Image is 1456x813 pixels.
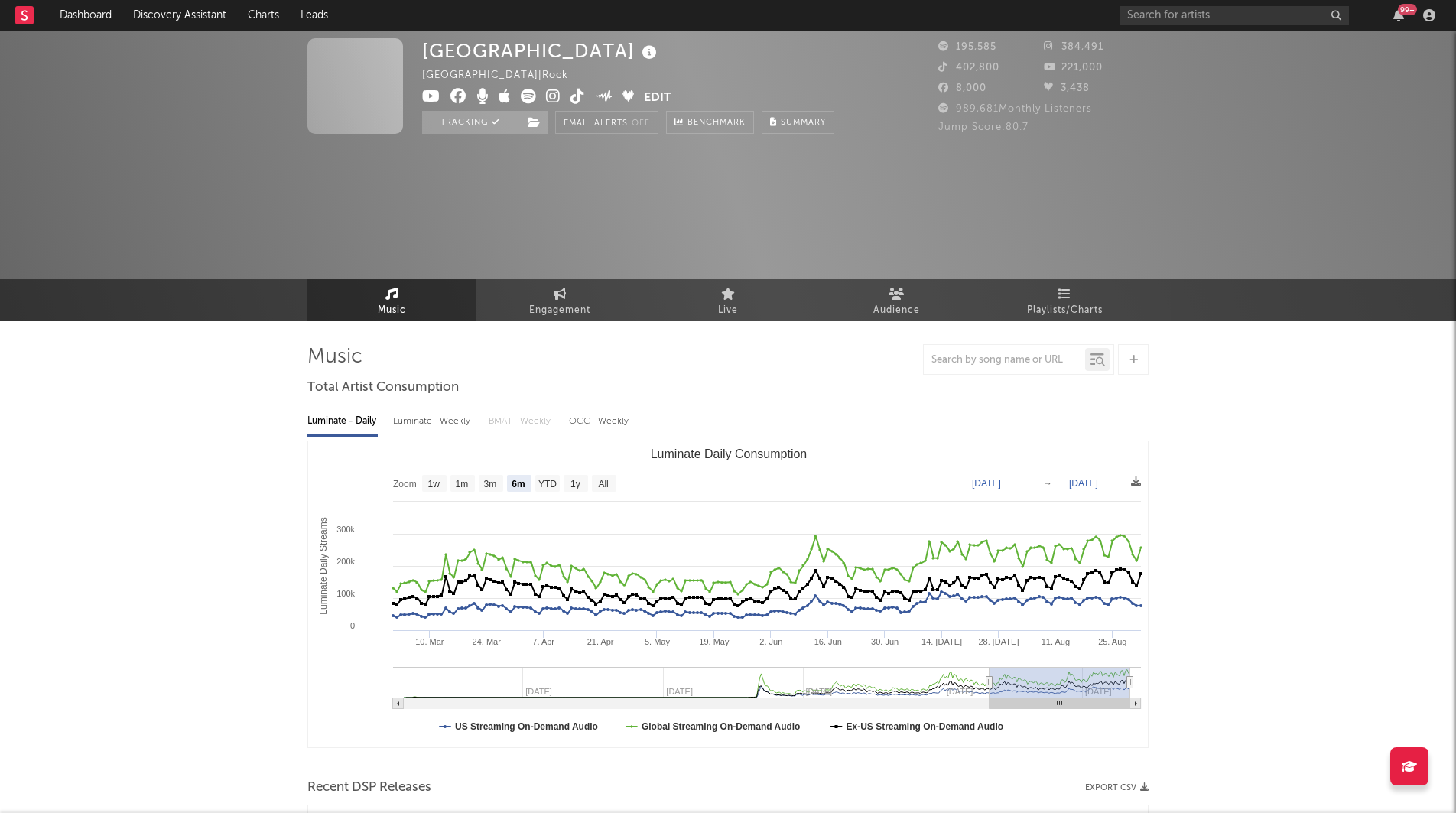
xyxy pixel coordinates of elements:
[812,279,980,321] a: Audience
[1044,63,1103,73] span: 221,000
[476,279,644,321] a: Engagement
[1027,301,1103,320] span: Playlists/Charts
[422,111,518,134] button: Tracking
[938,83,986,93] span: 8,000
[587,637,614,646] text: 21. Apr
[336,557,355,566] text: 200k
[512,479,525,489] text: 6m
[642,721,801,732] text: Global Streaming On-Demand Audio
[972,478,1001,489] text: [DATE]
[415,637,444,646] text: 10. Mar
[484,479,497,489] text: 3m
[555,111,658,134] button: Email AlertsOff
[814,637,842,646] text: 16. Jun
[938,63,999,73] span: 402,800
[781,119,826,127] span: Summary
[350,621,355,630] text: 0
[307,279,476,321] a: Music
[570,479,580,489] text: 1y
[307,408,378,434] div: Luminate - Daily
[938,122,1029,132] span: Jump Score: 80.7
[1120,6,1349,25] input: Search for artists
[422,67,586,85] div: [GEOGRAPHIC_DATA] | Rock
[644,89,671,108] button: Edit
[598,479,608,489] text: All
[1043,478,1052,489] text: →
[378,301,406,320] span: Music
[532,637,554,646] text: 7. Apr
[718,301,738,320] span: Live
[308,441,1149,747] svg: Luminate Daily Consumption
[762,111,834,134] button: Summary
[644,279,812,321] a: Live
[393,408,473,434] div: Luminate - Weekly
[759,637,782,646] text: 2. Jun
[699,637,730,646] text: 19. May
[632,119,650,128] em: Off
[938,42,996,52] span: 195,585
[1042,637,1070,646] text: 11. Aug
[1085,783,1149,792] button: Export CSV
[307,779,431,797] span: Recent DSP Releases
[1044,42,1103,52] span: 384,491
[1398,4,1417,15] div: 99 +
[318,517,329,614] text: Luminate Daily Streams
[538,479,557,489] text: YTD
[455,721,598,732] text: US Streaming On-Demand Audio
[645,637,671,646] text: 5. May
[336,525,355,534] text: 300k
[1069,478,1098,489] text: [DATE]
[938,104,1092,114] span: 989,681 Monthly Listeners
[871,637,899,646] text: 30. Jun
[1098,637,1126,646] text: 25. Aug
[666,111,754,134] a: Benchmark
[921,637,962,646] text: 14. [DATE]
[569,408,630,434] div: OCC - Weekly
[651,447,808,460] text: Luminate Daily Consumption
[1044,83,1090,93] span: 3,438
[687,114,746,132] span: Benchmark
[422,38,661,63] div: [GEOGRAPHIC_DATA]
[873,301,920,320] span: Audience
[924,354,1085,366] input: Search by song name or URL
[529,301,590,320] span: Engagement
[978,637,1019,646] text: 28. [DATE]
[1393,9,1404,21] button: 99+
[428,479,440,489] text: 1w
[307,379,459,397] span: Total Artist Consumption
[980,279,1149,321] a: Playlists/Charts
[393,479,417,489] text: Zoom
[847,721,1004,732] text: Ex-US Streaming On-Demand Audio
[456,479,469,489] text: 1m
[473,637,502,646] text: 24. Mar
[336,589,355,598] text: 100k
